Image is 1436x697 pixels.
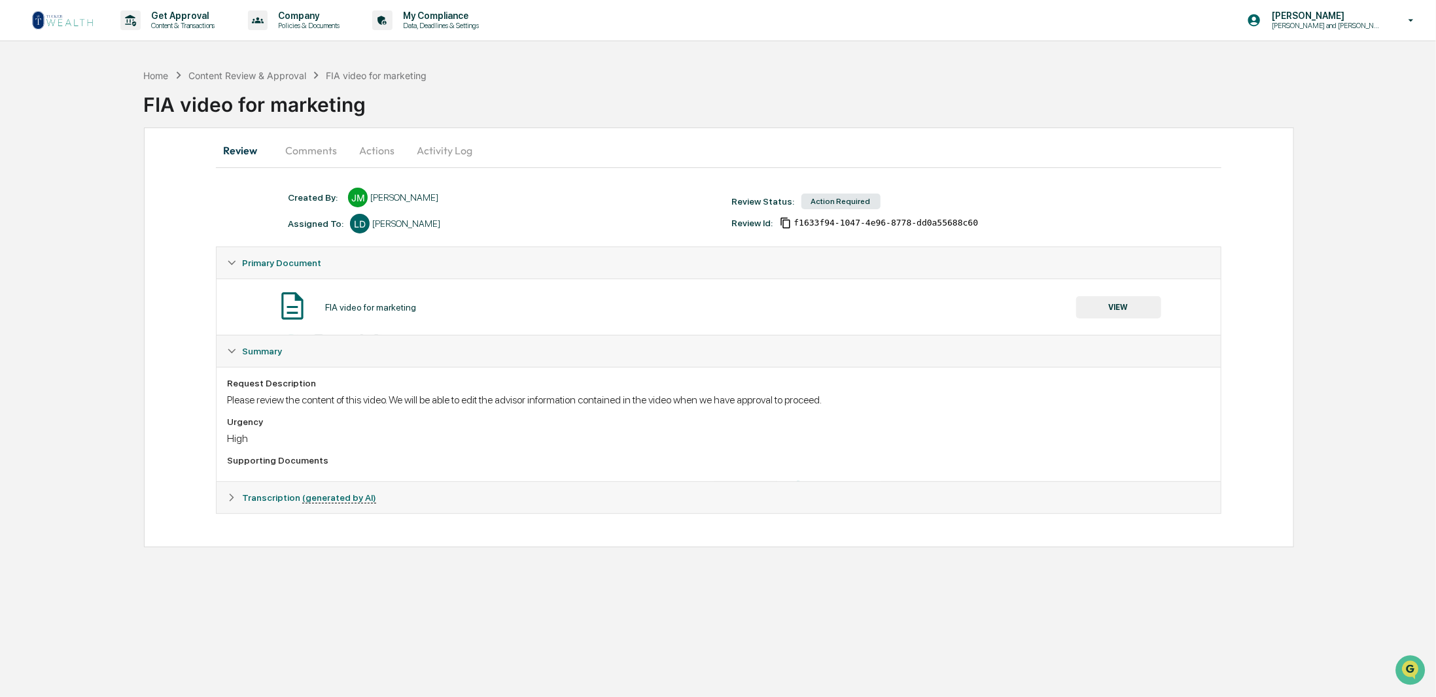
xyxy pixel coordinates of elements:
[393,10,485,21] p: My Compliance
[325,302,416,313] div: FIA video for marketing
[275,135,347,166] button: Comments
[108,164,162,177] span: Attestations
[217,247,1221,279] div: Primary Document
[188,70,306,81] div: Content Review & Approval
[1261,10,1390,21] p: [PERSON_NAME]
[141,10,222,21] p: Get Approval
[350,214,370,233] div: LD
[406,135,483,166] button: Activity Log
[217,279,1221,335] div: Primary Document
[13,27,238,48] p: How can we help?
[347,135,406,166] button: Actions
[288,218,343,229] div: Assigned To:
[8,184,88,207] a: 🔎Data Lookup
[370,192,438,203] div: [PERSON_NAME]
[217,482,1221,513] div: Transcription (generated by AI)
[217,367,1221,481] div: Summary
[1076,296,1161,318] button: VIEW
[326,70,427,81] div: FIA video for marketing
[95,165,105,176] div: 🗄️
[34,59,216,73] input: Clear
[217,335,1221,367] div: Summary
[227,416,1210,427] div: Urgency
[130,221,158,231] span: Pylon
[227,378,1210,388] div: Request Description
[732,218,773,228] div: Review Id:
[302,492,376,503] u: (generated by AI)
[216,135,1221,166] div: secondary tabs example
[348,188,368,207] div: JM
[222,103,238,119] button: Start new chat
[372,218,440,229] div: [PERSON_NAME]
[268,21,346,30] p: Policies & Documents
[268,10,346,21] p: Company
[216,135,275,166] button: Review
[794,218,979,228] span: f1633f94-1047-4e96-8778-dd0a55688c60
[31,10,94,31] img: logo
[393,21,485,30] p: Data, Deadlines & Settings
[13,165,24,176] div: 🖐️
[44,112,166,123] div: We're available if you need us!
[227,432,1210,445] div: High
[26,164,84,177] span: Preclearance
[144,70,169,81] div: Home
[44,99,215,112] div: Start new chat
[26,189,82,202] span: Data Lookup
[242,258,321,268] span: Primary Document
[801,194,881,209] div: Action Required
[780,217,792,229] span: Copy Id
[276,290,309,322] img: Document Icon
[1394,654,1429,689] iframe: Open customer support
[288,192,341,203] div: Created By: ‎ ‎
[227,394,1210,406] div: Please review the content of this video. We will be able to edit the advisor information containe...
[242,492,376,503] span: Transcription
[92,220,158,231] a: Powered byPylon
[13,99,37,123] img: 1746055101610-c473b297-6a78-478c-a979-82029cc54cd1
[242,346,282,356] span: Summary
[90,159,167,182] a: 🗄️Attestations
[13,190,24,201] div: 🔎
[732,196,795,207] div: Review Status:
[141,21,222,30] p: Content & Transactions
[227,455,1210,466] div: Supporting Documents
[8,159,90,182] a: 🖐️Preclearance
[1261,21,1390,30] p: [PERSON_NAME] and [PERSON_NAME] Onboarding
